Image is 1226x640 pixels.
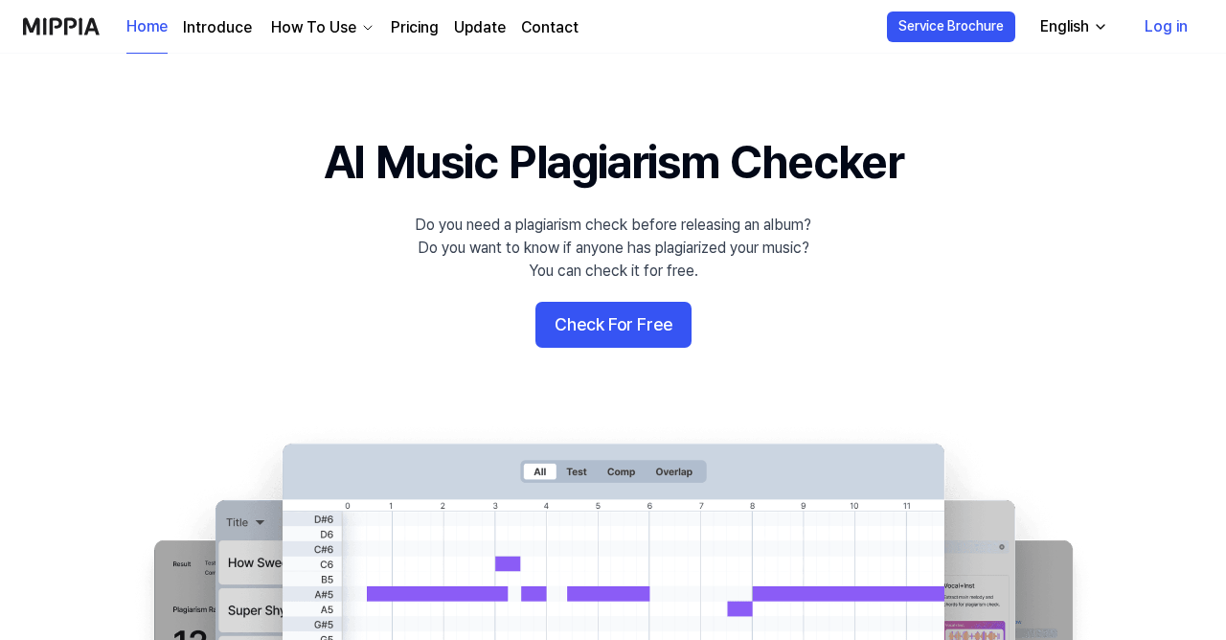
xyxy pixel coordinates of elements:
[324,130,903,194] h1: AI Music Plagiarism Checker
[126,1,168,54] a: Home
[267,16,360,39] div: How To Use
[1025,8,1120,46] button: English
[267,16,375,39] button: How To Use
[391,16,439,39] a: Pricing
[183,16,252,39] a: Introduce
[887,11,1015,42] button: Service Brochure
[415,214,811,283] div: Do you need a plagiarism check before releasing an album? Do you want to know if anyone has plagi...
[521,16,579,39] a: Contact
[1036,15,1093,38] div: English
[535,302,692,348] button: Check For Free
[454,16,506,39] a: Update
